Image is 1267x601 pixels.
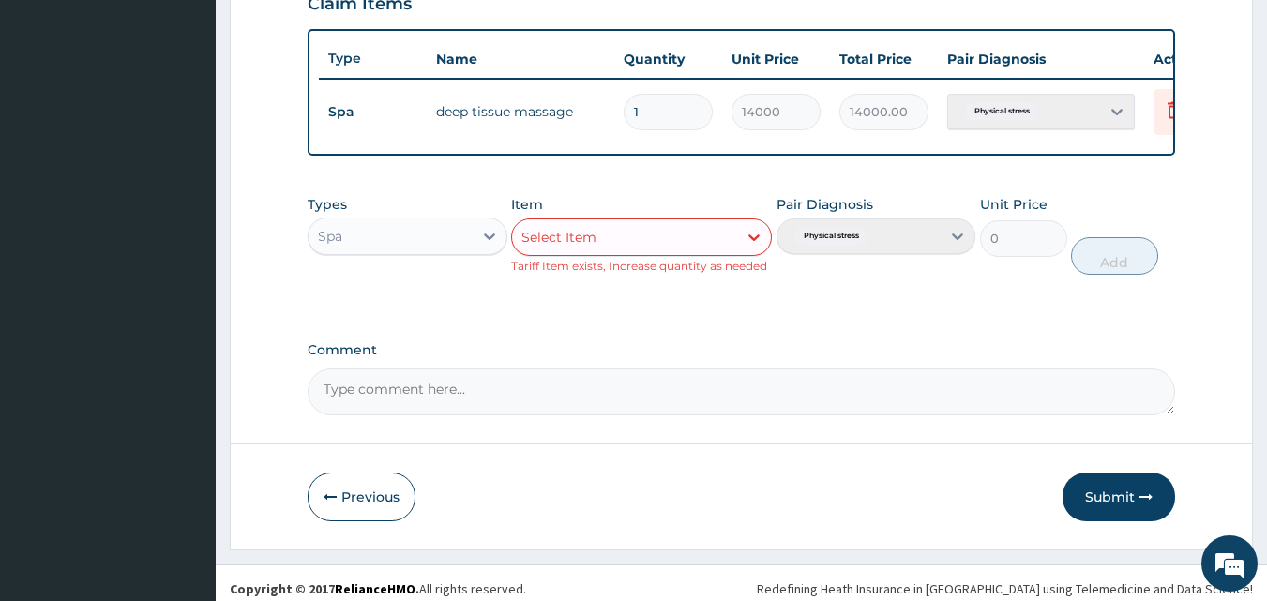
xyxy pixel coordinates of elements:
[35,94,76,141] img: d_794563401_company_1708531726252_794563401
[109,181,259,370] span: We're online!
[98,105,315,129] div: Chat with us now
[427,40,614,78] th: Name
[427,93,614,130] td: deep tissue massage
[318,227,342,246] div: Spa
[777,195,873,214] label: Pair Diagnosis
[938,40,1144,78] th: Pair Diagnosis
[308,197,347,213] label: Types
[335,580,415,597] a: RelianceHMO
[511,195,543,214] label: Item
[1063,473,1175,521] button: Submit
[9,401,357,467] textarea: Type your message and hit 'Enter'
[511,259,767,273] small: Tariff Item exists, Increase quantity as needed
[757,579,1253,598] div: Redefining Heath Insurance in [GEOGRAPHIC_DATA] using Telemedicine and Data Science!
[230,580,419,597] strong: Copyright © 2017 .
[614,40,722,78] th: Quantity
[1144,40,1238,78] th: Actions
[308,9,353,54] div: Minimize live chat window
[521,228,596,247] div: Select Item
[980,195,1048,214] label: Unit Price
[319,95,427,129] td: Spa
[830,40,938,78] th: Total Price
[722,40,830,78] th: Unit Price
[308,342,1176,358] label: Comment
[308,473,415,521] button: Previous
[1071,237,1158,275] button: Add
[319,41,427,76] th: Type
